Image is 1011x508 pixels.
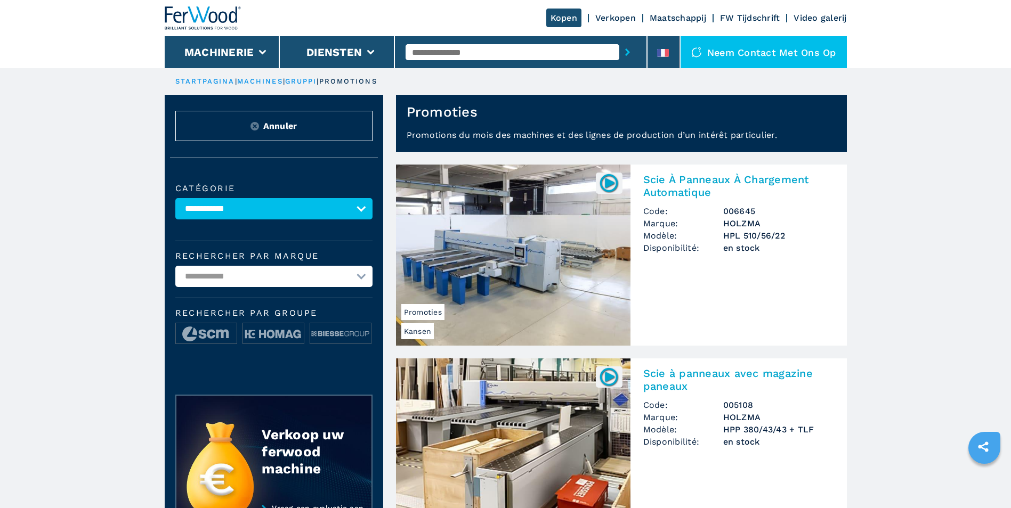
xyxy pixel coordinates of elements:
[643,230,723,242] span: Modèle:
[176,323,237,345] img: image
[643,367,834,392] h2: Scie à panneaux avec magazine paneaux
[546,9,581,27] a: Kopen
[595,13,636,23] a: Verkopen
[794,13,846,23] a: Video galerij
[306,46,362,59] button: Diensten
[283,77,285,85] span: |
[175,251,319,261] font: Rechercher par marque
[184,46,254,59] button: Machinerie
[317,77,319,85] span: |
[643,423,723,436] span: Modèle:
[643,242,723,254] span: Disponibilité:
[723,436,834,448] span: en stock
[650,13,706,23] a: Maatschappij
[723,399,834,411] h3: 005108
[396,129,847,152] p: Promotions du mois des machines et des lignes de production d’un intérêt particulier.
[237,77,283,85] a: machines
[235,77,237,85] span: |
[401,304,444,320] span: Promoties
[262,426,350,477] div: Verkoop uw ferwood machine
[263,120,297,132] span: Annuler
[720,13,780,23] a: FW Tijdschrift
[723,230,834,242] h3: HPL 510/56/22
[310,323,371,345] img: image
[401,323,434,339] span: Kansen
[723,205,834,217] h3: 006645
[619,40,636,64] button: Verzenden-knop
[175,183,236,193] font: catégorie
[319,77,377,86] p: promotions
[396,165,630,346] img: Scie À Panneaux À Chargement Automatique HOLZMA HPL 510/56/22
[643,205,723,217] span: Code:
[643,217,723,230] span: Marque:
[407,103,478,120] h1: Promoties
[643,436,723,448] span: Disponibilité:
[723,423,834,436] h3: HPP 380/43/43 + TLF
[707,46,836,59] font: Neem contact met ons op
[723,411,834,423] h3: HOLZMA
[598,173,619,193] img: 006645
[643,399,723,411] span: Code:
[175,77,235,85] a: STARTPAGINA
[165,6,241,30] img: Ferwood
[691,47,702,58] img: Neem contact met ons op
[243,323,304,345] img: image
[723,242,834,254] span: en stock
[175,309,373,317] span: Rechercher par groupe
[643,173,834,199] h2: Scie À Panneaux À Chargement Automatique
[970,433,997,460] a: Deel dit
[175,111,373,141] button: ResetAnnuler
[396,165,847,346] a: Scie À Panneaux À Chargement Automatique HOLZMA HPL 510/56/22KansenPromoties006645Scie À Panneaux...
[643,411,723,423] span: Marque:
[598,366,619,387] img: 005108
[285,77,317,85] a: gruppi
[250,122,259,130] img: Reset
[723,217,834,230] h3: HOLZMA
